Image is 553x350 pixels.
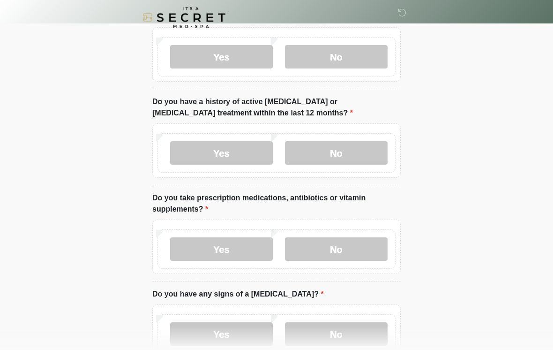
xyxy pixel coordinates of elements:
label: No [285,323,388,346]
label: Do you have any signs of a [MEDICAL_DATA]? [152,289,324,300]
label: Do you have a history of active [MEDICAL_DATA] or [MEDICAL_DATA] treatment within the last 12 mon... [152,97,401,119]
label: No [285,46,388,69]
label: Yes [170,142,273,165]
img: It's A Secret Med Spa Logo [143,7,225,28]
label: No [285,238,388,261]
label: Yes [170,46,273,69]
label: No [285,142,388,165]
label: Do you take prescription medications, antibiotics or vitamin supplements? [152,193,401,215]
label: Yes [170,323,273,346]
label: Yes [170,238,273,261]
